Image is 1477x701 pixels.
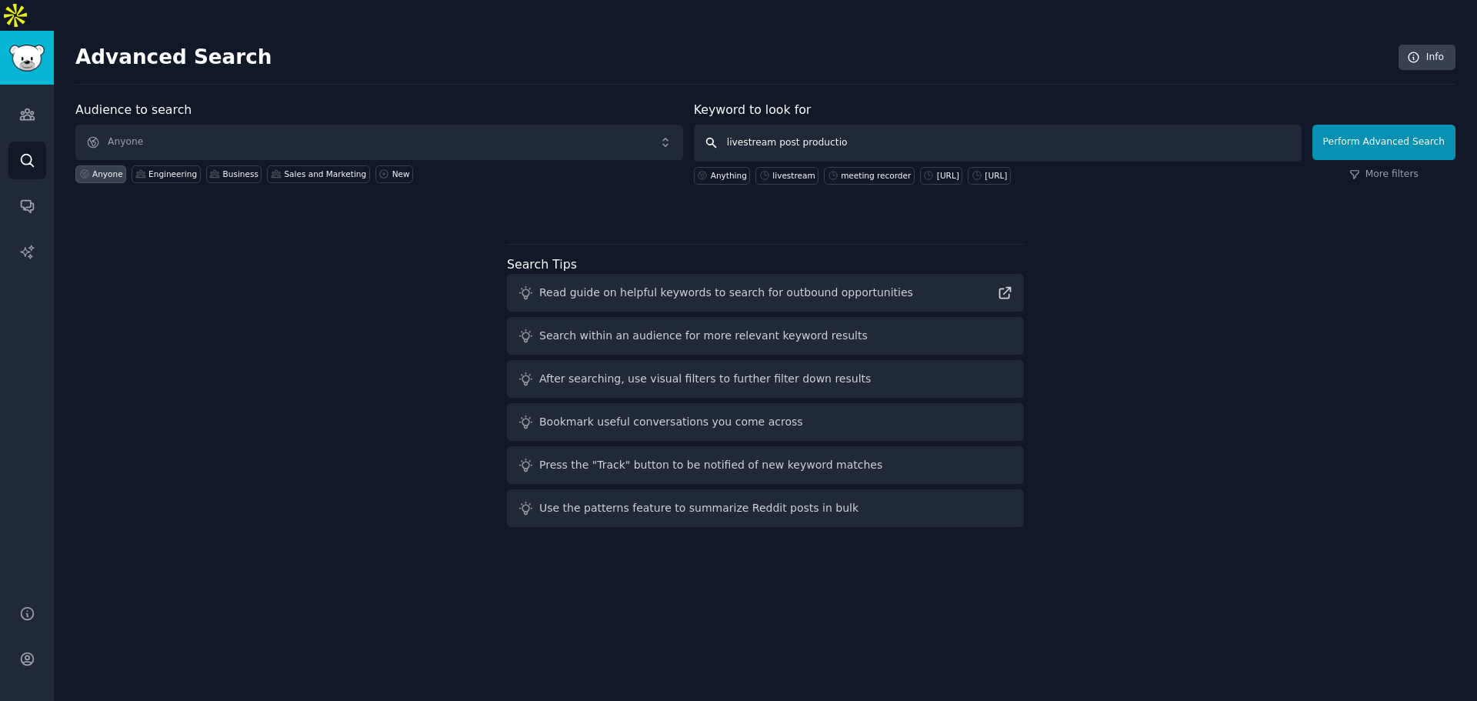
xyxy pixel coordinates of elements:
[148,169,197,179] div: Engineering
[539,371,871,387] div: After searching, use visual filters to further filter down results
[694,102,812,117] label: Keyword to look for
[539,328,868,344] div: Search within an audience for more relevant keyword results
[711,170,747,181] div: Anything
[841,170,911,181] div: meeting recorder
[539,285,913,301] div: Read guide on helpful keywords to search for outbound opportunities
[539,457,882,473] div: Press the "Track" button to be notified of new keyword matches
[375,165,413,183] a: New
[1349,168,1419,182] a: More filters
[223,169,258,179] div: Business
[9,45,45,72] img: GummySearch logo
[694,125,1302,162] input: Any keyword
[507,257,577,272] label: Search Tips
[985,170,1007,181] div: [URL]
[539,500,859,516] div: Use the patterns feature to summarize Reddit posts in bulk
[539,414,803,430] div: Bookmark useful conversations you come across
[772,170,815,181] div: livestream
[284,169,366,179] div: Sales and Marketing
[1312,125,1455,160] button: Perform Advanced Search
[937,170,959,181] div: [URL]
[75,102,192,117] label: Audience to search
[1399,45,1455,71] a: Info
[75,125,683,160] button: Anyone
[75,45,1390,70] h2: Advanced Search
[392,169,410,179] div: New
[92,169,123,179] div: Anyone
